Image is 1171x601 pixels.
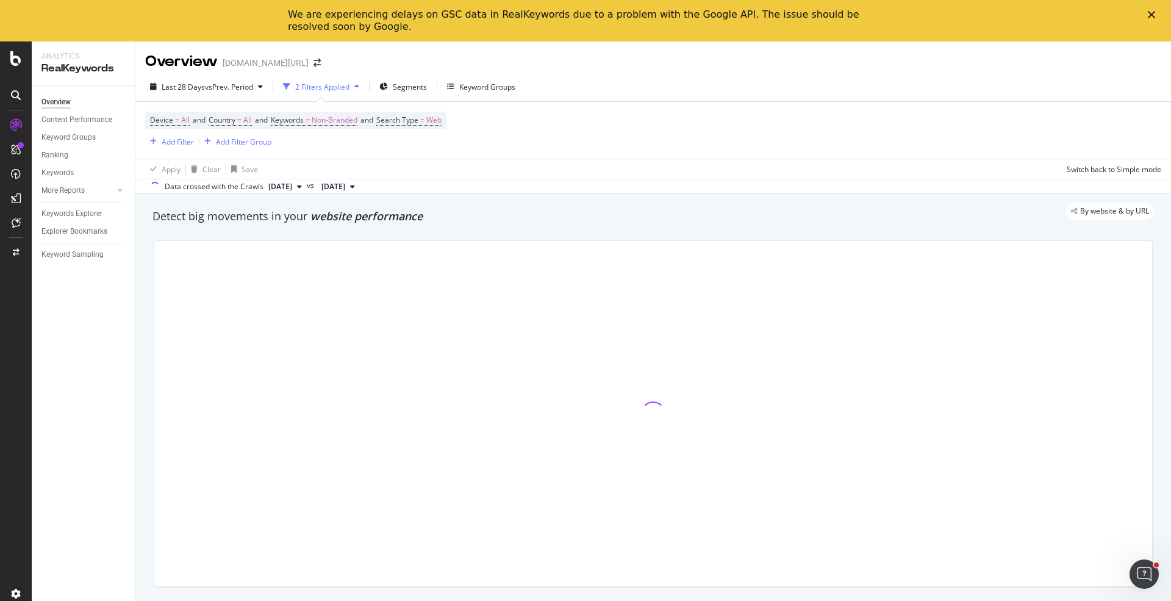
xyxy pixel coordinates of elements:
[459,82,515,92] div: Keyword Groups
[41,131,96,144] div: Keyword Groups
[199,134,271,149] button: Add Filter Group
[242,164,258,175] div: Save
[162,164,181,175] div: Apply
[263,179,307,194] button: [DATE]
[268,181,292,192] span: 2025 Oct. 3rd
[243,112,252,129] span: All
[193,115,206,125] span: and
[278,77,364,96] button: 2 Filters Applied
[162,137,194,147] div: Add Filter
[41,96,71,109] div: Overview
[41,167,126,179] a: Keywords
[41,225,107,238] div: Explorer Bookmarks
[202,164,221,175] div: Clear
[223,57,309,69] div: [DOMAIN_NAME][URL]
[442,77,520,96] button: Keyword Groups
[150,115,173,125] span: Device
[181,112,190,129] span: All
[295,82,349,92] div: 2 Filters Applied
[226,159,258,179] button: Save
[1148,11,1160,18] div: Close
[1080,207,1149,215] span: By website & by URL
[205,82,253,92] span: vs Prev. Period
[209,115,235,125] span: Country
[41,149,126,162] a: Ranking
[41,207,126,220] a: Keywords Explorer
[145,159,181,179] button: Apply
[165,181,263,192] div: Data crossed with the Crawls
[41,113,112,126] div: Content Performance
[162,82,205,92] span: Last 28 Days
[321,181,345,192] span: 2025 Sep. 12th
[376,115,418,125] span: Search Type
[41,62,125,76] div: RealKeywords
[175,115,179,125] span: =
[145,134,194,149] button: Add Filter
[41,248,104,261] div: Keyword Sampling
[360,115,373,125] span: and
[41,131,126,144] a: Keyword Groups
[312,112,357,129] span: Non-Branded
[41,51,125,62] div: Analytics
[145,51,218,72] div: Overview
[41,184,85,197] div: More Reports
[41,113,126,126] a: Content Performance
[1066,203,1154,220] div: legacy label
[306,115,310,125] span: =
[1062,159,1161,179] button: Switch back to Simple mode
[317,179,360,194] button: [DATE]
[41,167,74,179] div: Keywords
[237,115,242,125] span: =
[186,159,221,179] button: Clear
[41,96,126,109] a: Overview
[374,77,432,96] button: Segments
[271,115,304,125] span: Keywords
[1067,164,1161,175] div: Switch back to Simple mode
[313,59,321,67] div: arrow-right-arrow-left
[420,115,424,125] span: =
[41,207,102,220] div: Keywords Explorer
[255,115,268,125] span: and
[1130,560,1159,589] iframe: Intercom live chat
[41,184,114,197] a: More Reports
[145,77,268,96] button: Last 28 DaysvsPrev. Period
[41,149,68,162] div: Ranking
[216,137,271,147] div: Add Filter Group
[307,180,317,191] span: vs
[41,225,126,238] a: Explorer Bookmarks
[41,248,126,261] a: Keyword Sampling
[288,9,864,33] div: We are experiencing delays on GSC data in RealKeywords due to a problem with the Google API. The ...
[393,82,427,92] span: Segments
[426,112,442,129] span: Web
